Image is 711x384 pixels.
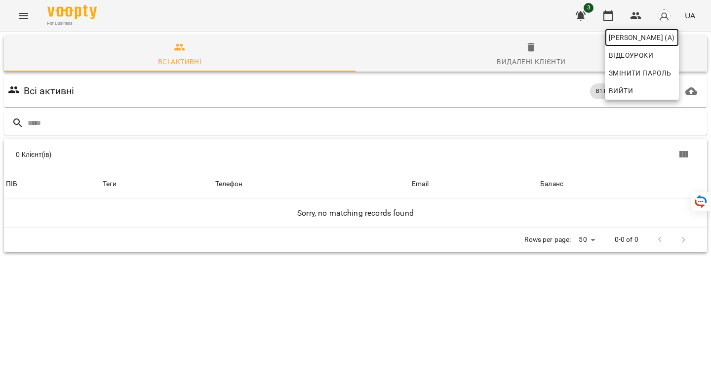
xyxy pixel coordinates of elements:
[605,64,679,82] a: Змінити пароль
[609,67,675,79] span: Змінити пароль
[605,82,679,100] button: Вийти
[609,85,633,97] span: Вийти
[609,32,675,43] span: [PERSON_NAME] (а)
[605,29,679,46] a: [PERSON_NAME] (а)
[609,49,653,61] span: Відеоуроки
[605,46,657,64] a: Відеоуроки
